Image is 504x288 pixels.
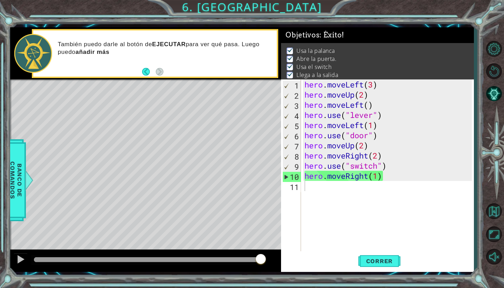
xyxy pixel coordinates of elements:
button: Pista AI [484,83,504,104]
button: Shift+Enter: Ejecutar código actual. [358,251,400,271]
strong: añadir más [76,49,110,55]
button: Next [156,68,163,76]
button: Ctrl + P: Pause [14,253,28,267]
div: 7 [283,141,301,152]
span: Correr [359,258,400,265]
p: Abre la puerta. [296,55,336,63]
div: 1 [283,80,301,91]
div: 6 [283,131,301,141]
p: También puedo darle al botón de para ver qué pasa. Luego puedo [58,41,272,56]
div: 5 [283,121,301,131]
div: 11 [282,182,301,192]
p: Usa el switch [296,63,331,71]
p: Llega a la salida [296,71,338,79]
img: Check mark for checkbox [287,55,294,61]
span: Banco de comandos [7,144,25,216]
button: Back [142,68,156,76]
div: 8 [283,152,301,162]
span: Objetivos [286,31,344,40]
div: 10 [283,172,301,182]
button: Activar sonido. [484,247,504,267]
div: 2 [283,91,301,101]
img: Check mark for checkbox [287,71,294,77]
img: Check mark for checkbox [287,63,294,69]
span: : Éxito! [320,31,344,39]
img: Check mark for checkbox [287,47,294,52]
p: Usa la palanca [296,47,335,55]
strong: EJECUTAR [152,41,186,48]
button: Reiniciar nivel [484,61,504,81]
div: 4 [283,111,301,121]
button: Maximizar Navegador [484,224,504,245]
div: 9 [283,162,301,172]
button: Opciones del Nivel [484,38,504,59]
div: 3 [283,101,301,111]
button: Volver al Mapa [484,201,504,222]
a: Volver al Mapa [484,200,504,223]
